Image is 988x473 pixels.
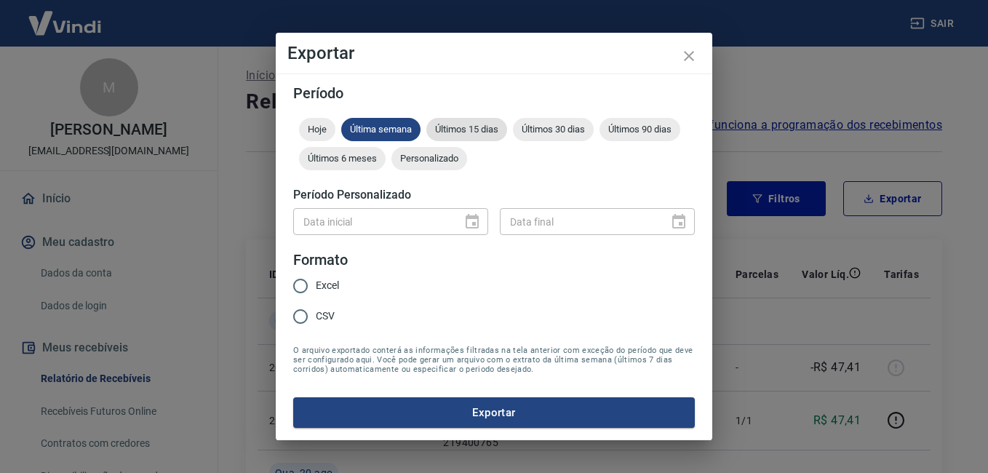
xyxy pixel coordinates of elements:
[391,147,467,170] div: Personalizado
[299,118,335,141] div: Hoje
[293,188,695,202] h5: Período Personalizado
[513,124,594,135] span: Últimos 30 dias
[293,86,695,100] h5: Período
[341,118,421,141] div: Última semana
[293,346,695,374] span: O arquivo exportado conterá as informações filtradas na tela anterior com exceção do período que ...
[293,397,695,428] button: Exportar
[513,118,594,141] div: Últimos 30 dias
[599,118,680,141] div: Últimos 90 dias
[672,39,706,73] button: close
[341,124,421,135] span: Última semana
[316,278,339,293] span: Excel
[316,309,335,324] span: CSV
[299,153,386,164] span: Últimos 6 meses
[500,208,658,235] input: DD/MM/YYYY
[426,124,507,135] span: Últimos 15 dias
[293,208,452,235] input: DD/MM/YYYY
[599,124,680,135] span: Últimos 90 dias
[287,44,701,62] h4: Exportar
[299,147,386,170] div: Últimos 6 meses
[299,124,335,135] span: Hoje
[391,153,467,164] span: Personalizado
[293,250,348,271] legend: Formato
[426,118,507,141] div: Últimos 15 dias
